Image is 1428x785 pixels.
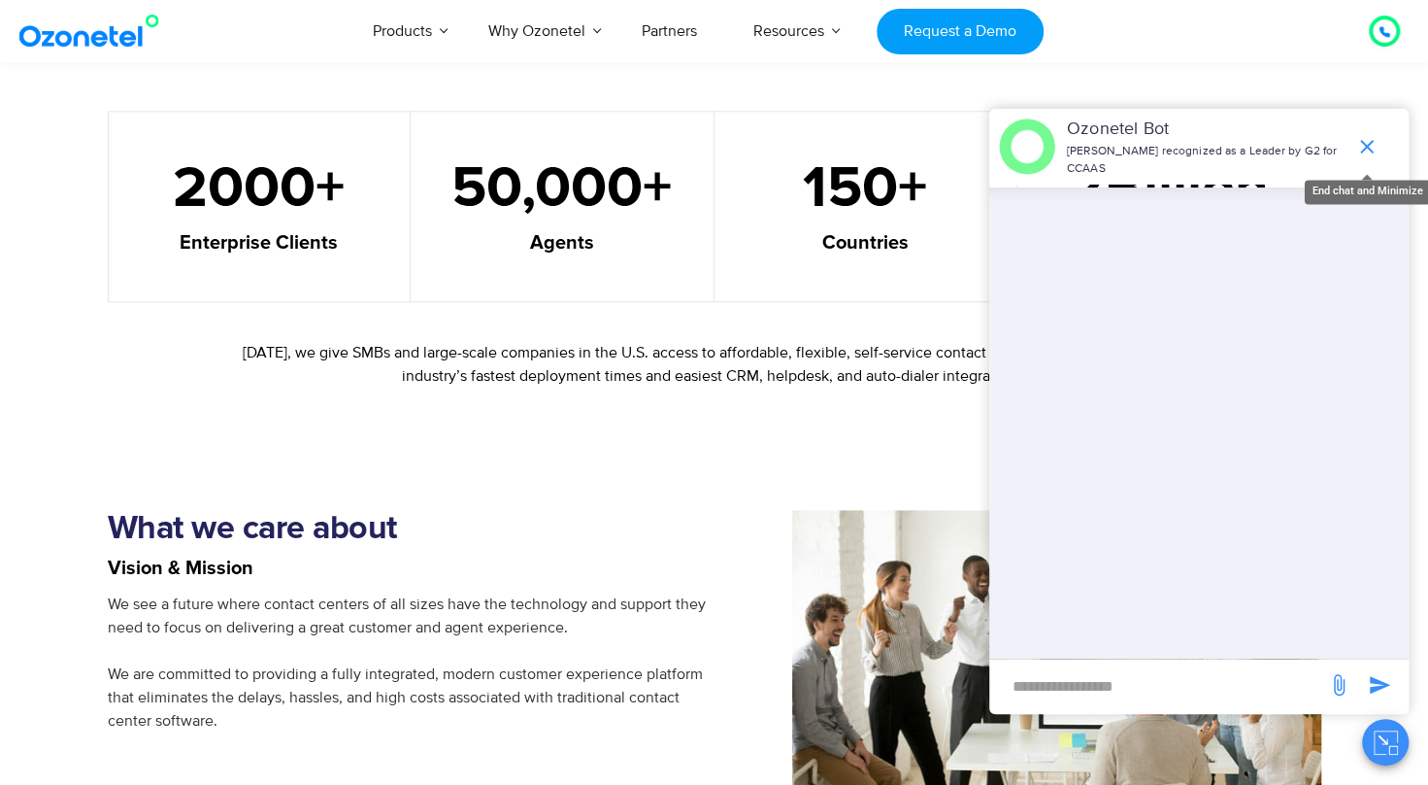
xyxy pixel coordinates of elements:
[108,510,714,549] h2: What we care about
[803,160,898,219] span: 150
[451,160,643,219] span: 50,000
[643,160,688,219] span: +
[1067,117,1345,143] p: Ozonetel Bot
[241,341,1187,388] p: [DATE], we give SMBs and large-scale companies in the U.S. access to affordable, flexible, self-s...
[1067,143,1345,178] p: [PERSON_NAME] recognized as a Leader by G2 for CCAAS
[1362,719,1409,766] button: Close chat
[898,160,992,219] span: +
[739,233,993,253] h5: Countries
[877,9,1043,54] a: Request a Demo
[999,119,1055,175] img: header
[1360,666,1399,704] span: send message
[108,595,706,731] span: We see a future where contact centers of all sizes have the technology and support they need to f...
[1319,666,1358,704] span: send message
[1347,127,1386,166] span: end chat or minimize
[315,160,385,219] span: +
[999,669,1317,704] div: new-msg-input
[173,160,315,219] span: 2000
[133,233,386,253] h5: Enterprise Clients
[108,559,714,578] h5: Vision & Mission
[435,233,689,253] h5: Agents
